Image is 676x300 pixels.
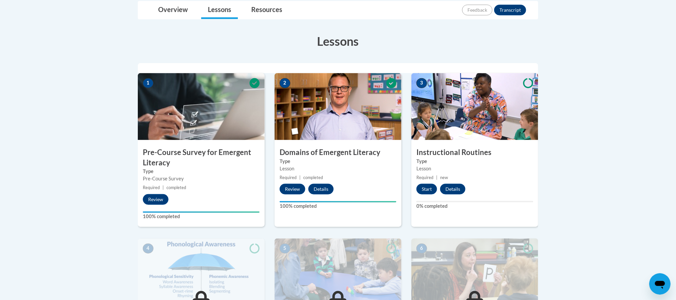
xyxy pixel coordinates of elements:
a: Overview [151,1,195,19]
label: Type [416,158,533,165]
span: 2 [280,78,290,88]
span: | [162,185,164,190]
div: Your progress [143,211,260,213]
button: Details [308,184,334,194]
img: Course Image [275,73,401,140]
div: Pre-Course Survey [143,175,260,182]
a: Lessons [201,1,238,19]
h3: Pre-Course Survey for Emergent Literacy [138,147,265,168]
img: Course Image [138,73,265,140]
label: Type [280,158,396,165]
span: Required [280,175,297,180]
button: Review [280,184,305,194]
span: | [299,175,301,180]
button: Feedback [462,5,492,15]
button: Transcript [494,5,526,15]
label: 100% completed [143,213,260,220]
iframe: Button to launch messaging window [649,273,671,295]
div: Lesson [280,165,396,172]
label: 0% completed [416,202,533,210]
a: Resources [245,1,289,19]
button: Details [440,184,465,194]
img: Course Image [411,73,538,140]
span: 6 [416,244,427,254]
span: completed [166,185,186,190]
h3: Lessons [138,33,538,49]
span: Required [416,175,433,180]
button: Start [416,184,437,194]
span: completed [303,175,323,180]
span: 1 [143,78,153,88]
div: Lesson [416,165,533,172]
span: 5 [280,244,290,254]
span: 3 [416,78,427,88]
span: | [436,175,437,180]
h3: Domains of Emergent Literacy [275,147,401,158]
button: Review [143,194,168,205]
h3: Instructional Routines [411,147,538,158]
label: 100% completed [280,202,396,210]
span: Required [143,185,160,190]
label: Type [143,168,260,175]
span: new [440,175,448,180]
span: 4 [143,244,153,254]
div: Your progress [280,201,396,202]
